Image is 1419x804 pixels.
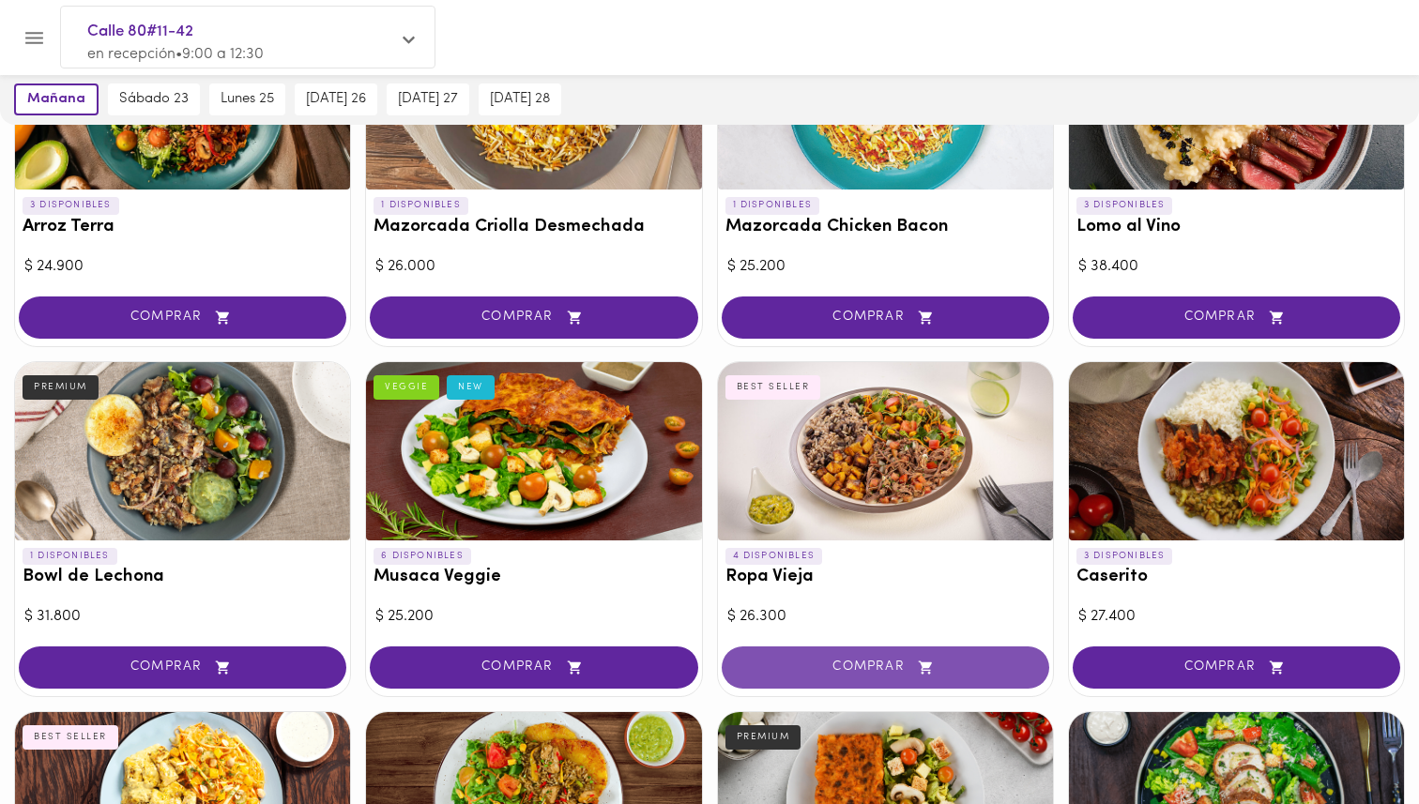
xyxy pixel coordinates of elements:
[119,91,189,108] span: sábado 23
[295,83,377,115] button: [DATE] 26
[306,91,366,108] span: [DATE] 26
[19,646,346,689] button: COMPRAR
[718,362,1053,540] div: Ropa Vieja
[108,83,200,115] button: sábado 23
[11,15,57,61] button: Menu
[23,375,99,400] div: PREMIUM
[87,20,389,44] span: Calle 80#11-42
[725,548,823,565] p: 4 DISPONIBLES
[374,568,694,587] h3: Musaca Veggie
[23,548,117,565] p: 1 DISPONIBLES
[1096,660,1377,675] span: COMPRAR
[393,310,674,326] span: COMPRAR
[447,375,495,400] div: NEW
[23,197,119,214] p: 3 DISPONIBLES
[374,218,694,237] h3: Mazorcada Criolla Desmechada
[479,83,561,115] button: [DATE] 28
[370,646,697,689] button: COMPRAR
[375,256,692,278] div: $ 26.000
[387,83,469,115] button: [DATE] 27
[375,606,692,628] div: $ 25.200
[374,197,468,214] p: 1 DISPONIBLES
[745,660,1026,675] span: COMPRAR
[24,256,341,278] div: $ 24.900
[366,362,701,540] div: Musaca Veggie
[374,548,471,565] p: 6 DISPONIBLES
[1073,646,1400,689] button: COMPRAR
[14,83,99,115] button: mañana
[722,296,1049,339] button: COMPRAR
[725,568,1045,587] h3: Ropa Vieja
[23,218,343,237] h3: Arroz Terra
[370,296,697,339] button: COMPRAR
[722,646,1049,689] button: COMPRAR
[1073,296,1400,339] button: COMPRAR
[725,197,820,214] p: 1 DISPONIBLES
[725,375,821,400] div: BEST SELLER
[1069,362,1404,540] div: Caserito
[1076,548,1173,565] p: 3 DISPONIBLES
[1078,606,1395,628] div: $ 27.400
[23,568,343,587] h3: Bowl de Lechona
[42,660,323,675] span: COMPRAR
[398,91,458,108] span: [DATE] 27
[19,296,346,339] button: COMPRAR
[1076,568,1396,587] h3: Caserito
[27,91,85,108] span: mañana
[24,606,341,628] div: $ 31.800
[727,256,1044,278] div: $ 25.200
[490,91,550,108] span: [DATE] 28
[374,375,439,400] div: VEGGIE
[1310,695,1400,785] iframe: Messagebird Livechat Widget
[15,362,350,540] div: Bowl de Lechona
[727,606,1044,628] div: $ 26.300
[23,725,118,750] div: BEST SELLER
[725,725,801,750] div: PREMIUM
[745,310,1026,326] span: COMPRAR
[209,83,285,115] button: lunes 25
[221,91,274,108] span: lunes 25
[725,218,1045,237] h3: Mazorcada Chicken Bacon
[1076,197,1173,214] p: 3 DISPONIBLES
[42,310,323,326] span: COMPRAR
[393,660,674,675] span: COMPRAR
[87,47,264,62] span: en recepción • 9:00 a 12:30
[1096,310,1377,326] span: COMPRAR
[1076,218,1396,237] h3: Lomo al Vino
[1078,256,1395,278] div: $ 38.400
